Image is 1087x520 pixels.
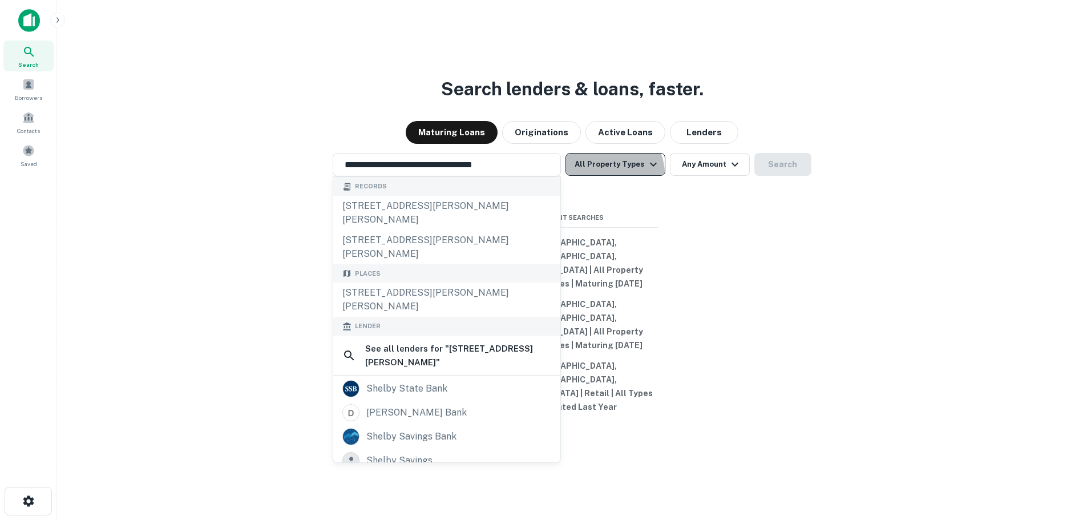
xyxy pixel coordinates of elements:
div: shelby savings [366,452,433,469]
a: Saved [3,140,54,171]
div: [STREET_ADDRESS][PERSON_NAME][PERSON_NAME] [333,196,560,230]
iframe: Chat Widget [1030,429,1087,483]
span: Borrowers [15,93,42,102]
a: Borrowers [3,74,54,104]
button: [GEOGRAPHIC_DATA], [GEOGRAPHIC_DATA], [GEOGRAPHIC_DATA] | All Property Types | All Types | Maturi... [487,232,658,294]
button: All Property Types [565,153,665,176]
a: Contacts [3,107,54,138]
img: capitalize-icon.png [18,9,40,32]
span: Records [355,182,387,191]
button: Originations [502,121,581,144]
img: dixonbank.com.png [343,405,359,421]
span: Contacts [17,126,40,135]
button: Maturing Loans [406,121,498,144]
button: Active Loans [585,121,665,144]
h6: See all lenders for " [STREET_ADDRESS][PERSON_NAME] " [365,342,551,369]
h3: Search lenders & loans, faster. [441,75,704,103]
button: [GEOGRAPHIC_DATA], [GEOGRAPHIC_DATA], [GEOGRAPHIC_DATA] | Retail | All Types | Originated Last Year [487,356,658,417]
button: Lenders [670,121,738,144]
a: shelby savings bank [333,425,560,449]
img: picture [343,381,359,397]
a: shelby state bank [333,377,560,401]
div: [STREET_ADDRESS][PERSON_NAME][PERSON_NAME] [333,230,560,264]
a: shelby savings [333,449,560,473]
span: Recent Searches [487,213,658,223]
img: htb.com.png [343,429,359,445]
button: Any Amount [670,153,750,176]
span: Lender [355,321,381,331]
button: [GEOGRAPHIC_DATA], [GEOGRAPHIC_DATA], [GEOGRAPHIC_DATA] | All Property Types | All Types | Maturi... [487,294,658,356]
div: shelby state bank [366,380,447,397]
div: shelby savings bank [366,428,456,445]
a: [PERSON_NAME] bank [333,401,560,425]
span: Saved [21,159,37,168]
a: Search [3,41,54,71]
div: [STREET_ADDRESS][PERSON_NAME][PERSON_NAME] [333,283,560,317]
span: Search [18,60,39,69]
div: [PERSON_NAME] bank [366,404,467,421]
span: Places [355,269,381,279]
